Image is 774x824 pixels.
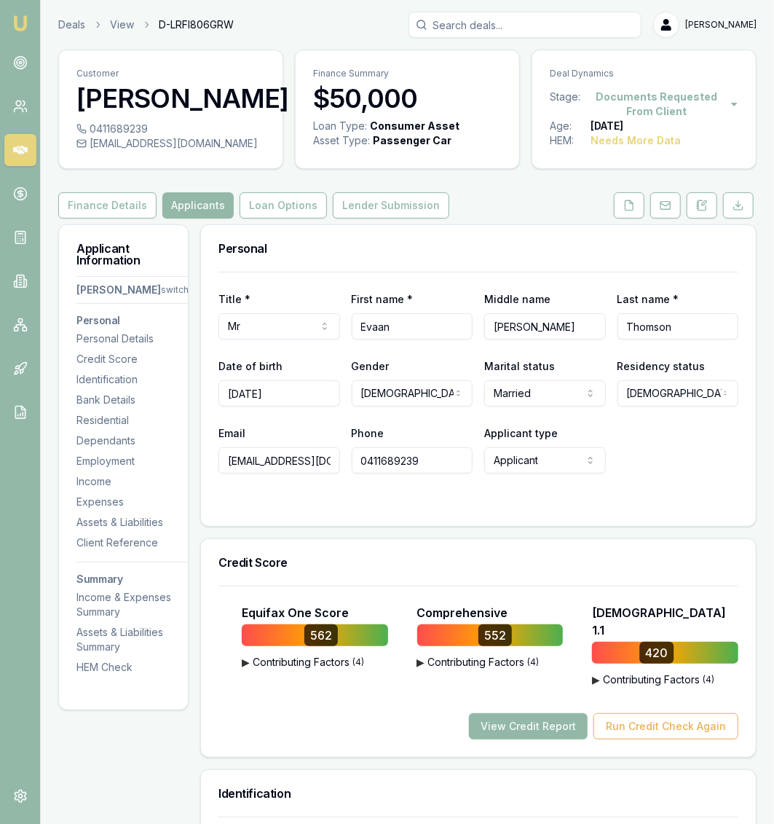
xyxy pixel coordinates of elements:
[313,119,367,133] div: Loan Type:
[76,122,265,136] div: 0411689239
[373,133,451,148] div: Passenger Car
[76,413,189,428] div: Residential
[76,574,189,584] h3: Summary
[313,68,502,79] p: Finance Summary
[469,713,588,739] button: View Credit Report
[417,604,508,621] p: Comprehensive
[76,283,161,297] div: [PERSON_NAME]
[76,660,189,675] div: HEM Check
[12,15,29,32] img: emu-icon-u.png
[591,133,681,148] div: Needs More Data
[484,427,558,439] label: Applicant type
[110,17,134,32] a: View
[592,604,738,639] p: [DEMOGRAPHIC_DATA] 1.1
[617,293,679,305] label: Last name *
[583,90,738,119] button: Documents Requested From Client
[478,624,512,646] div: 552
[703,674,714,686] span: ( 4 )
[313,133,370,148] div: Asset Type :
[370,119,459,133] div: Consumer Asset
[76,515,189,530] div: Assets & Liabilities
[218,293,250,305] label: Title *
[76,84,265,113] h3: [PERSON_NAME]
[76,68,265,79] p: Customer
[58,17,85,32] a: Deals
[218,557,738,568] h3: Credit Score
[58,192,157,219] button: Finance Details
[76,474,189,489] div: Income
[218,380,340,407] input: DD/MM/YYYY
[593,713,738,739] button: Run Credit Check Again
[550,119,591,133] div: Age:
[58,192,159,219] a: Finance Details
[218,427,245,439] label: Email
[58,17,234,32] nav: breadcrumb
[162,192,234,219] button: Applicants
[313,84,502,113] h3: $50,000
[159,192,237,219] a: Applicants
[352,447,473,474] input: 0431 234 567
[304,624,338,646] div: 562
[76,495,189,509] div: Expenses
[352,656,364,668] span: ( 4 )
[417,655,607,670] button: ▶Contributing Factors(4)
[591,119,623,133] div: [DATE]
[484,360,555,372] label: Marital status
[242,655,250,670] span: ▶
[76,590,189,619] div: Income & Expenses Summary
[218,360,283,372] label: Date of birth
[159,17,234,32] span: D-LRFI806GRW
[352,293,414,305] label: First name *
[352,360,390,372] label: Gender
[352,427,384,439] label: Phone
[76,433,189,448] div: Dependants
[237,192,330,219] a: Loan Options
[685,19,757,31] span: [PERSON_NAME]
[218,243,738,254] h3: Personal
[550,68,738,79] p: Deal Dynamics
[161,284,189,296] div: switch
[76,331,189,346] div: Personal Details
[550,133,591,148] div: HEM:
[484,293,550,305] label: Middle name
[528,656,540,668] span: ( 4 )
[76,372,189,387] div: Identification
[617,360,706,372] label: Residency status
[76,243,170,266] h3: Applicant Information
[240,192,327,219] button: Loan Options
[242,604,349,621] p: Equifax One Score
[330,192,452,219] a: Lender Submission
[76,625,189,654] div: Assets & Liabilities Summary
[76,393,189,407] div: Bank Details
[76,315,189,326] h3: Personal
[592,672,600,687] span: ▶
[408,12,641,38] input: Search deals
[242,655,431,670] button: ▶Contributing Factors(4)
[550,90,583,119] div: Stage:
[76,136,265,151] div: [EMAIL_ADDRESS][DOMAIN_NAME]
[76,352,189,366] div: Credit Score
[640,642,674,664] div: 420
[218,788,738,799] h3: Identification
[76,535,189,550] div: Client Reference
[333,192,449,219] button: Lender Submission
[76,454,189,468] div: Employment
[417,655,425,670] span: ▶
